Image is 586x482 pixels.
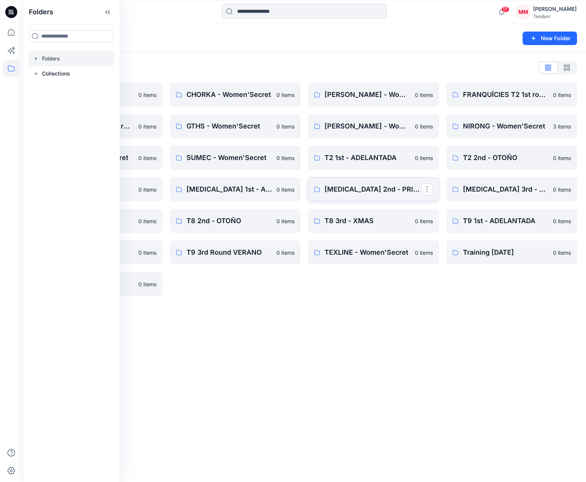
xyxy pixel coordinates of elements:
p: 0 items [553,249,571,257]
p: [MEDICAL_DATA] 1st - ADELANTADA [186,184,272,195]
a: SUMEC - Women'Secret0 items [170,146,301,170]
p: 0 items [553,91,571,99]
a: [MEDICAL_DATA] 1st - ADELANTADA0 items [170,177,301,201]
a: [PERSON_NAME] - Women'Secret0 items [308,83,439,107]
a: [MEDICAL_DATA] 3rd - VERANO0 items [446,177,577,201]
a: T9 3rd Round VERANO0 items [170,240,301,264]
p: 0 items [138,154,156,162]
p: 0 items [138,249,156,257]
div: [PERSON_NAME] [533,5,577,14]
a: T2 2nd - OTOÑO0 items [446,146,577,170]
p: T9 3rd Round VERANO [186,247,272,258]
p: Collections [42,69,70,78]
p: 0 items [415,122,433,130]
p: 0 items [276,217,295,225]
a: T8 2nd - OTOÑO0 items [170,209,301,233]
p: 0 items [276,154,295,162]
p: [MEDICAL_DATA] 3rd - VERANO [463,184,549,195]
a: Training [DATE]0 items [446,240,577,264]
p: 0 items [276,249,295,257]
p: 0 items [276,122,295,130]
p: 3 items [553,122,571,130]
p: 0 items [138,186,156,193]
p: 0 items [553,154,571,162]
a: GTHS - Women'Secret0 items [170,114,301,138]
p: [PERSON_NAME] - Women'Secret [325,89,410,100]
p: T9 1st - ADELANTADA [463,216,549,226]
p: [MEDICAL_DATA] 2nd - PRIMAVERA [325,184,421,195]
a: [MEDICAL_DATA] 2nd - PRIMAVERA [308,177,439,201]
p: 0 items [276,186,295,193]
p: T2 1st - ADELANTADA [325,153,410,163]
a: T9 1st - ADELANTADA0 items [446,209,577,233]
p: FRANQUÍCIES T2 1st round [463,89,549,100]
a: NIRONG - Women'Secret3 items [446,114,577,138]
span: 17 [501,6,509,12]
p: 0 items [415,91,433,99]
p: 0 items [553,186,571,193]
p: 0 items [138,280,156,288]
a: TEXLINE - Women'Secret0 items [308,240,439,264]
div: MM [517,5,530,19]
p: Training [DATE] [463,247,549,258]
p: 0 items [138,122,156,130]
p: T2 2nd - OTOÑO [463,153,549,163]
p: 0 items [553,217,571,225]
a: [PERSON_NAME] - Women'Secret0 items [308,114,439,138]
p: TEXLINE - Women'Secret [325,247,410,258]
a: T2 1st - ADELANTADA0 items [308,146,439,170]
p: NIRONG - Women'Secret [463,121,549,131]
p: GTHS - Women'Secret [186,121,272,131]
p: CHORKA - Women'Secret [186,89,272,100]
a: FRANQUÍCIES T2 1st round0 items [446,83,577,107]
p: 0 items [138,91,156,99]
p: SUMEC - Women'Secret [186,153,272,163]
p: T8 2nd - OTOÑO [186,216,272,226]
a: CHORKA - Women'Secret0 items [170,83,301,107]
p: 0 items [138,217,156,225]
p: 0 items [415,249,433,257]
p: [PERSON_NAME] - Women'Secret [325,121,410,131]
button: New Folder [523,32,577,45]
div: Tendam [533,14,577,19]
p: 0 items [276,91,295,99]
p: T8 3rd - XMAS [325,216,410,226]
p: 0 items [415,217,433,225]
p: 0 items [415,154,433,162]
a: T8 3rd - XMAS0 items [308,209,439,233]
